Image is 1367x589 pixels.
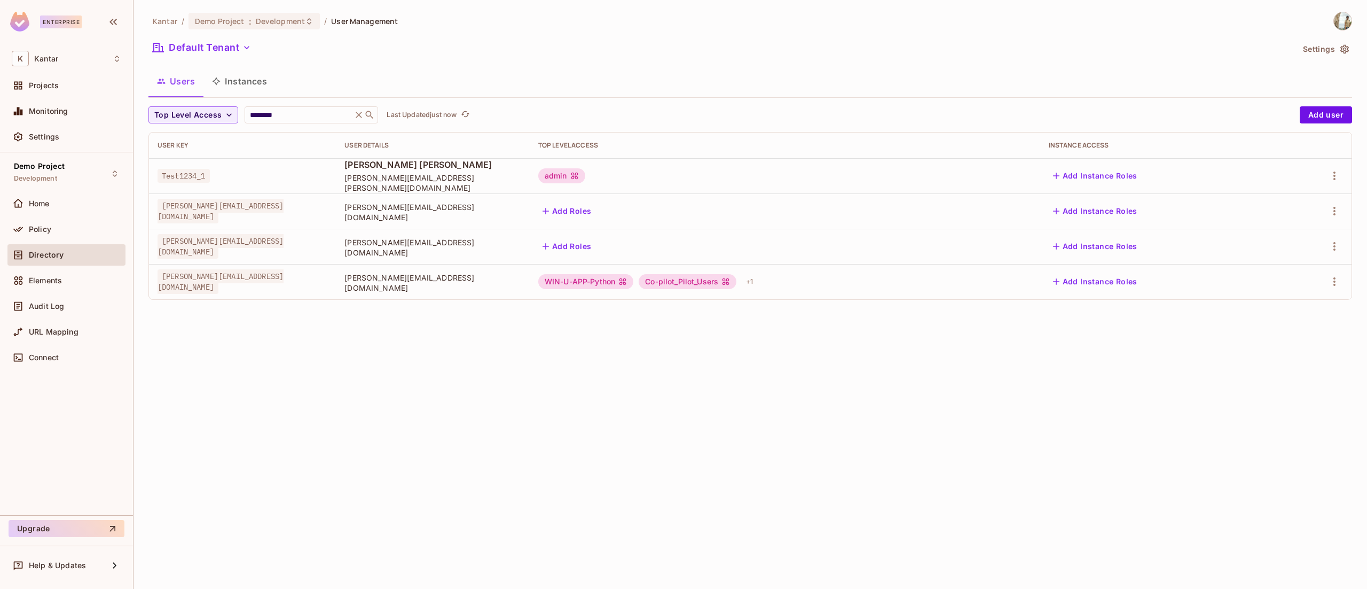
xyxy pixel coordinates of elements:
[29,251,64,259] span: Directory
[29,276,62,285] span: Elements
[182,16,184,26] li: /
[344,273,521,293] span: [PERSON_NAME][EMAIL_ADDRESS][DOMAIN_NAME]
[158,141,327,150] div: User Key
[12,51,29,66] span: K
[158,269,284,294] span: [PERSON_NAME][EMAIL_ADDRESS][DOMAIN_NAME]
[1334,12,1352,30] img: Spoorthy D Gopalagowda
[344,202,521,222] span: [PERSON_NAME][EMAIL_ADDRESS][DOMAIN_NAME]
[538,141,1032,150] div: Top Level Access
[538,274,633,289] div: WIN-U-APP-Python
[1049,273,1142,290] button: Add Instance Roles
[158,234,284,259] span: [PERSON_NAME][EMAIL_ADDRESS][DOMAIN_NAME]
[344,141,521,150] div: User Details
[29,561,86,570] span: Help & Updates
[29,199,50,208] span: Home
[1049,167,1142,184] button: Add Instance Roles
[29,353,59,362] span: Connect
[34,55,58,63] span: Workspace: Kantar
[29,328,78,336] span: URL Mapping
[538,238,596,255] button: Add Roles
[248,17,252,26] span: :
[742,273,757,290] div: + 1
[324,16,327,26] li: /
[1049,141,1269,150] div: Instance Access
[9,520,124,537] button: Upgrade
[538,203,596,220] button: Add Roles
[459,108,472,121] button: refresh
[153,16,177,26] span: the active workspace
[40,15,82,28] div: Enterprise
[639,274,736,289] div: Co-pilot_Pilot_Users
[344,159,521,170] span: [PERSON_NAME] [PERSON_NAME]
[1300,106,1352,123] button: Add user
[1049,238,1142,255] button: Add Instance Roles
[29,133,59,141] span: Settings
[10,12,29,32] img: SReyMgAAAABJRU5ErkJggg==
[158,169,210,183] span: Test1234_1
[331,16,398,26] span: User Management
[154,108,222,122] span: Top Level Access
[148,68,203,95] button: Users
[1049,203,1142,220] button: Add Instance Roles
[387,111,457,119] p: Last Updated just now
[14,174,57,183] span: Development
[29,107,68,115] span: Monitoring
[538,168,585,183] div: admin
[14,162,65,170] span: Demo Project
[457,108,472,121] span: Click to refresh data
[203,68,276,95] button: Instances
[344,173,521,193] span: [PERSON_NAME][EMAIL_ADDRESS][PERSON_NAME][DOMAIN_NAME]
[148,39,255,56] button: Default Tenant
[195,16,245,26] span: Demo Project
[29,225,51,234] span: Policy
[148,106,238,123] button: Top Level Access
[461,110,470,120] span: refresh
[29,81,59,90] span: Projects
[256,16,305,26] span: Development
[1299,41,1352,58] button: Settings
[344,237,521,258] span: [PERSON_NAME][EMAIL_ADDRESS][DOMAIN_NAME]
[29,302,64,311] span: Audit Log
[158,199,284,223] span: [PERSON_NAME][EMAIL_ADDRESS][DOMAIN_NAME]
